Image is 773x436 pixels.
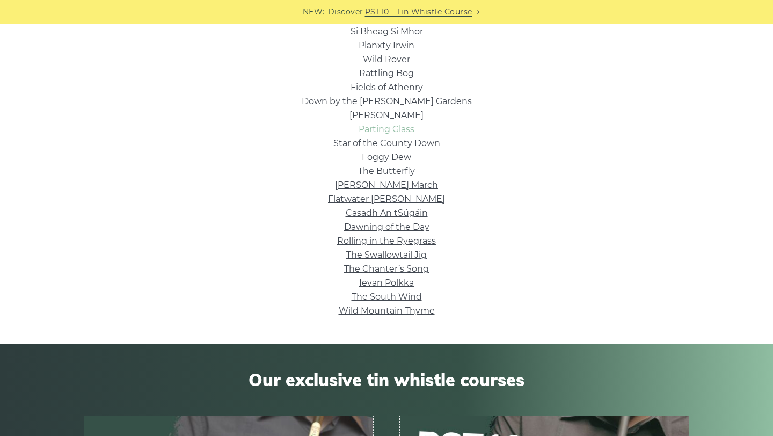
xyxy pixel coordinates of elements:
a: Down by the [PERSON_NAME] Gardens [302,96,472,106]
a: The Butterfly [358,166,415,176]
span: NEW: [303,6,325,18]
a: [PERSON_NAME] [349,110,424,120]
a: Ievan Polkka [359,278,414,288]
a: The Swallowtail Jig [346,250,427,260]
a: PST10 - Tin Whistle Course [365,6,472,18]
a: The South Wind [352,292,422,302]
a: Planxty Irwin [359,40,414,50]
a: Rattling Bog [359,68,414,78]
a: Foggy Dew [362,152,411,162]
a: Parting Glass [359,124,414,134]
a: The Chanter’s Song [344,264,429,274]
span: Discover [328,6,363,18]
a: Casadh An tSúgáin [346,208,428,218]
a: Dawning of the Day [344,222,429,232]
span: Our exclusive tin whistle courses [84,369,689,390]
a: Wild Mountain Thyme [339,306,435,316]
a: Flatwater [PERSON_NAME] [328,194,445,204]
a: Star of the County Down [333,138,440,148]
a: Rolling in the Ryegrass [337,236,436,246]
a: Si­ Bheag Si­ Mhor [351,26,423,37]
a: Wild Rover [363,54,410,64]
a: Fields of Athenry [351,82,423,92]
a: [PERSON_NAME] March [335,180,438,190]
